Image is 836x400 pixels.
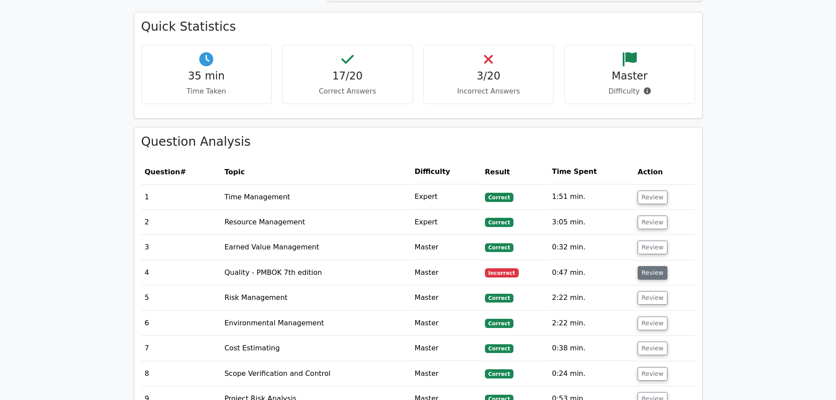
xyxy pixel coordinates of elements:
td: 3 [141,235,221,260]
p: Correct Answers [290,86,405,97]
td: Quality - PMBOK 7th edition [221,260,411,285]
th: Action [634,159,695,184]
td: Environmental Management [221,311,411,336]
td: 6 [141,311,221,336]
p: Incorrect Answers [431,86,547,97]
span: Correct [485,344,513,353]
td: 0:47 min. [549,260,634,285]
span: Correct [485,369,513,378]
td: Master [411,336,481,361]
td: Time Management [221,184,411,209]
h3: Quick Statistics [141,19,695,34]
td: Master [411,260,481,285]
h4: 17/20 [290,70,405,83]
span: Correct [485,193,513,202]
button: Review [638,216,667,229]
td: Expert [411,210,481,235]
td: 7 [141,336,221,361]
td: Scope Verification and Control [221,361,411,386]
td: 2 [141,210,221,235]
td: 4 [141,260,221,285]
span: Correct [485,319,513,328]
button: Review [638,241,667,254]
td: Master [411,235,481,260]
td: Expert [411,184,481,209]
td: Earned Value Management [221,235,411,260]
td: 2:22 min. [549,285,634,310]
span: Incorrect [485,268,519,277]
span: Correct [485,294,513,303]
td: 2:22 min. [549,311,634,336]
span: Correct [485,243,513,252]
td: Cost Estimating [221,336,411,361]
td: 5 [141,285,221,310]
button: Review [638,191,667,204]
span: Correct [485,218,513,227]
td: 0:38 min. [549,336,634,361]
button: Review [638,266,667,280]
td: 1 [141,184,221,209]
button: Review [638,291,667,305]
button: Review [638,342,667,355]
h4: 35 min [149,70,265,83]
h4: 3/20 [431,70,547,83]
td: 8 [141,361,221,386]
th: Result [481,159,549,184]
td: 0:24 min. [549,361,634,386]
td: 0:32 min. [549,235,634,260]
th: Topic [221,159,411,184]
th: Difficulty [411,159,481,184]
td: 3:05 min. [549,210,634,235]
td: Master [411,285,481,310]
td: Risk Management [221,285,411,310]
td: Master [411,361,481,386]
h4: Master [572,70,688,83]
button: Review [638,367,667,381]
td: Resource Management [221,210,411,235]
td: Master [411,311,481,336]
p: Time Taken [149,86,265,97]
p: Difficulty [572,86,688,97]
th: Time Spent [549,159,634,184]
h3: Question Analysis [141,134,695,149]
button: Review [638,317,667,330]
td: 1:51 min. [549,184,634,209]
span: Question [145,168,180,176]
th: # [141,159,221,184]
